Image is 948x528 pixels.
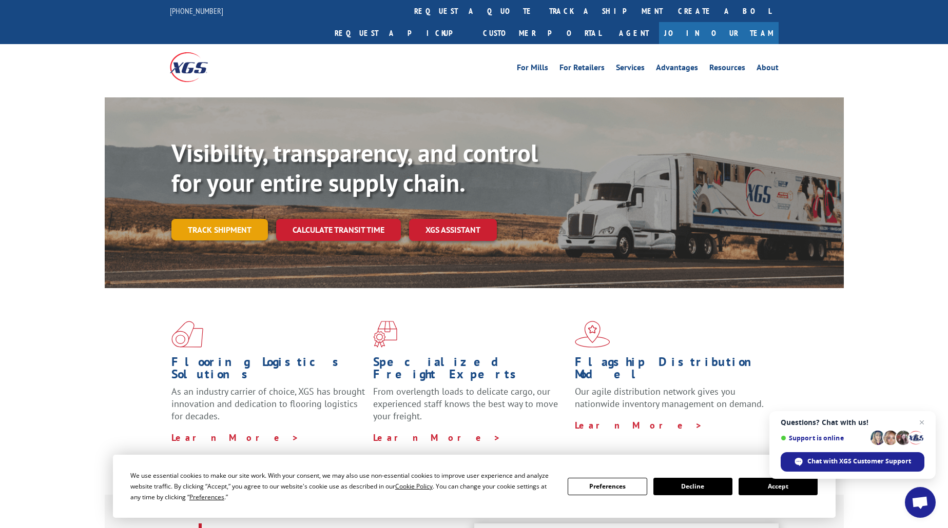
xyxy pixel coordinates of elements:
a: Calculate transit time [276,219,401,241]
span: Questions? Chat with us! [781,418,924,427]
span: Close chat [916,416,928,429]
h1: Specialized Freight Experts [373,356,567,385]
a: For Retailers [559,64,605,75]
a: [PHONE_NUMBER] [170,6,223,16]
img: xgs-icon-total-supply-chain-intelligence-red [171,321,203,348]
span: As an industry carrier of choice, XGS has brought innovation and dedication to flooring logistics... [171,385,365,422]
span: Preferences [189,493,224,501]
a: Learn More > [373,432,501,443]
img: xgs-icon-focused-on-flooring-red [373,321,397,348]
button: Preferences [568,478,647,495]
h1: Flagship Distribution Model [575,356,769,385]
a: XGS ASSISTANT [409,219,497,241]
span: Our agile distribution network gives you nationwide inventory management on demand. [575,385,764,410]
a: Learn More > [171,432,299,443]
div: Chat with XGS Customer Support [781,452,924,472]
a: Resources [709,64,745,75]
button: Accept [739,478,818,495]
span: Chat with XGS Customer Support [807,457,911,466]
a: Agent [609,22,659,44]
span: Cookie Policy [395,482,433,491]
div: Cookie Consent Prompt [113,455,836,518]
a: Services [616,64,645,75]
img: xgs-icon-flagship-distribution-model-red [575,321,610,348]
div: We use essential cookies to make our site work. With your consent, we may also use non-essential ... [130,470,555,502]
span: Support is online [781,434,867,442]
b: Visibility, transparency, and control for your entire supply chain. [171,137,538,198]
a: Join Our Team [659,22,779,44]
h1: Flooring Logistics Solutions [171,356,365,385]
p: From overlength loads to delicate cargo, our experienced staff knows the best way to move your fr... [373,385,567,431]
div: Open chat [905,487,936,518]
a: About [757,64,779,75]
a: Learn More > [575,419,703,431]
a: Request a pickup [327,22,475,44]
a: Track shipment [171,219,268,240]
a: For Mills [517,64,548,75]
a: Advantages [656,64,698,75]
a: Customer Portal [475,22,609,44]
button: Decline [653,478,732,495]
